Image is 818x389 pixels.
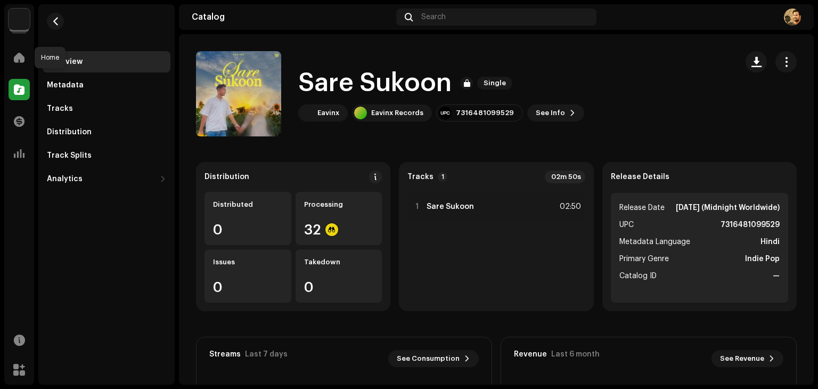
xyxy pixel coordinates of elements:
[43,98,170,119] re-m-nav-item: Tracks
[619,253,669,265] span: Primary Genre
[47,151,92,160] div: Track Splits
[204,173,249,181] div: Distribution
[711,350,783,367] button: See Revenue
[213,258,283,266] div: Issues
[784,9,801,26] img: 8d25d9a7-619b-4607-ac9e-48ee38388f6f
[745,253,780,265] strong: Indie Pop
[527,104,584,121] button: See Info
[43,51,170,72] re-m-nav-item: Overview
[721,218,780,231] strong: 7316481099529
[760,236,780,248] strong: Hindi
[397,348,460,369] span: See Consumption
[317,109,339,117] div: Eavinx
[611,173,669,181] strong: Release Details
[514,350,547,359] div: Revenue
[676,201,780,214] strong: [DATE] (Midnight Worldwide)
[371,109,423,117] div: Eavinx Records
[421,13,446,21] span: Search
[619,236,690,248] span: Metadata Language
[551,350,600,359] div: Last 6 month
[9,9,30,30] img: bc4c4277-71b2-49c5-abdf-ca4e9d31f9c1
[456,109,514,117] div: 7316481099529
[438,172,447,182] p-badge: 1
[213,200,283,209] div: Distributed
[47,81,84,90] div: Metadata
[427,202,474,211] strong: Sare Sukoon
[43,168,170,190] re-m-nav-dropdown: Analytics
[245,350,288,359] div: Last 7 days
[545,171,585,183] div: 02m 50s
[304,200,374,209] div: Processing
[536,102,565,124] span: See Info
[619,201,665,214] span: Release Date
[388,350,479,367] button: See Consumption
[43,121,170,143] re-m-nav-item: Distribution
[558,200,581,213] div: 02:50
[47,104,73,113] div: Tracks
[407,173,433,181] strong: Tracks
[477,77,512,90] span: Single
[619,270,657,282] span: Catalog ID
[192,13,392,21] div: Catalog
[298,66,452,100] h1: Sare Sukoon
[47,58,83,66] div: Overview
[47,175,83,183] div: Analytics
[773,270,780,282] strong: —
[47,128,92,136] div: Distribution
[300,107,313,119] img: 3b83ae3a-bff7-46b9-9075-0f0a5eb51196
[304,258,374,266] div: Takedown
[720,348,764,369] span: See Revenue
[43,75,170,96] re-m-nav-item: Metadata
[43,145,170,166] re-m-nav-item: Track Splits
[619,218,634,231] span: UPC
[209,350,241,359] div: Streams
